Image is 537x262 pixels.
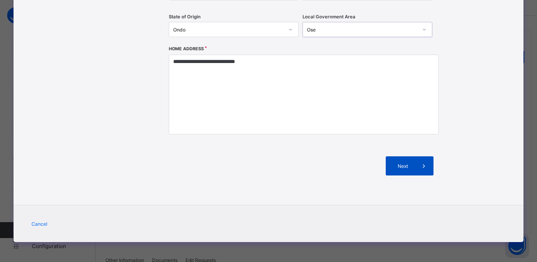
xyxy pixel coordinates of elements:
[169,14,201,20] span: State of Origin
[392,163,414,169] span: Next
[31,221,47,227] span: Cancel
[173,27,284,33] div: Ondo
[307,27,418,33] div: Ose
[303,14,355,20] span: Local Government Area
[169,46,204,51] label: Home Address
